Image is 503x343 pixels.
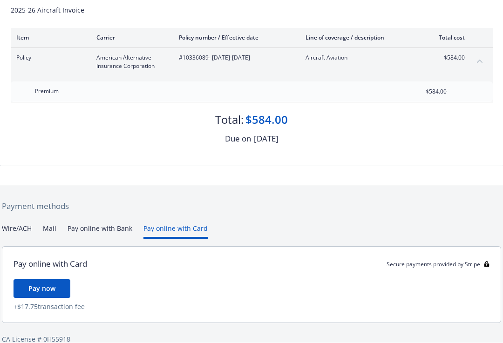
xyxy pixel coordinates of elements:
[68,224,132,239] button: Pay online with Bank
[245,112,288,128] div: $584.00
[16,54,82,62] span: Policy
[11,6,493,15] div: 2025-26 Aircraft Invoice
[392,85,452,99] input: 0.00
[430,54,465,62] span: $584.00
[14,302,489,312] div: + $17.75 transaction fee
[16,34,82,42] div: Item
[215,112,244,128] div: Total:
[96,54,164,71] span: American Alternative Insurance Corporation
[28,284,55,293] span: Pay now
[11,48,493,76] div: PolicyAmerican Alternative Insurance Corporation#10336089- [DATE]-[DATE]Aircraft Aviation$584.00c...
[306,34,415,42] div: Line of coverage / description
[430,34,465,42] div: Total cost
[14,280,70,298] button: Pay now
[14,258,87,270] div: Pay online with Card
[225,133,251,145] div: Due on
[306,54,415,62] span: Aircraft Aviation
[35,87,59,95] span: Premium
[179,54,291,62] span: #10336089 - [DATE]-[DATE]
[96,34,164,42] div: Carrier
[179,34,291,42] div: Policy number / Effective date
[472,54,487,69] button: collapse content
[387,261,489,269] div: Secure payments provided by Stripe
[254,133,279,145] div: [DATE]
[143,224,208,239] button: Pay online with Card
[43,224,56,239] button: Mail
[2,224,32,239] button: Wire/ACH
[2,201,501,213] div: Payment methods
